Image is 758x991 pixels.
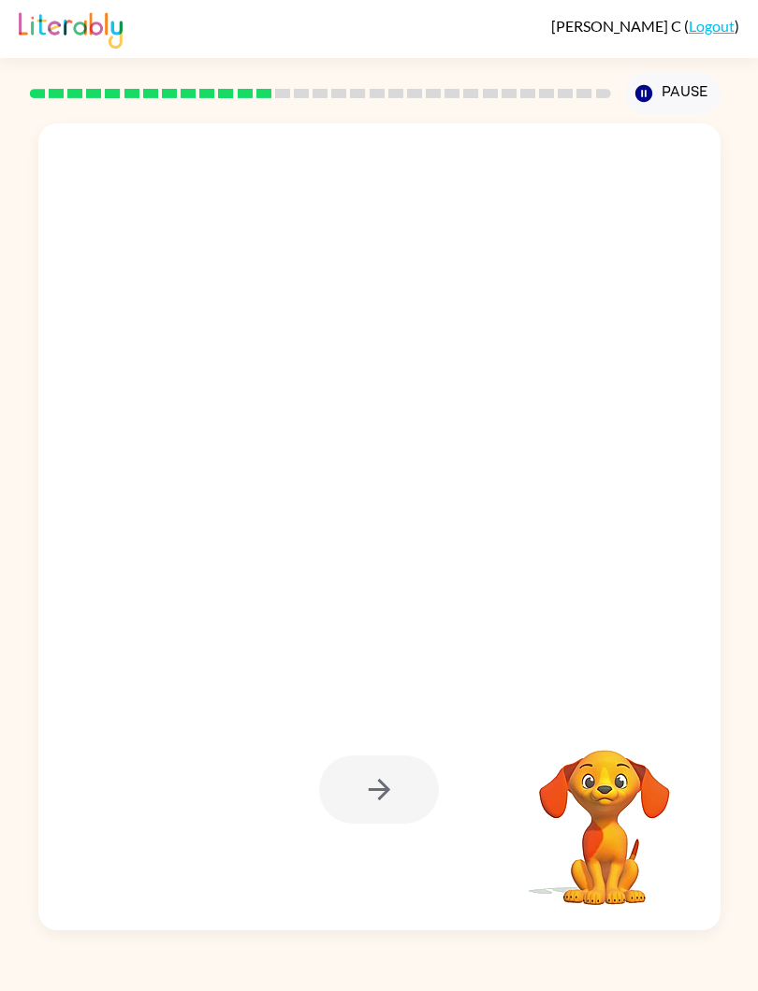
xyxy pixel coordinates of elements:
button: Pause [625,72,721,115]
div: ( ) [551,17,739,35]
img: Literably [19,7,123,49]
span: [PERSON_NAME] C [551,17,684,35]
video: Your browser must support playing .mp4 files to use Literably. Please try using another browser. [511,721,698,908]
a: Logout [689,17,735,35]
